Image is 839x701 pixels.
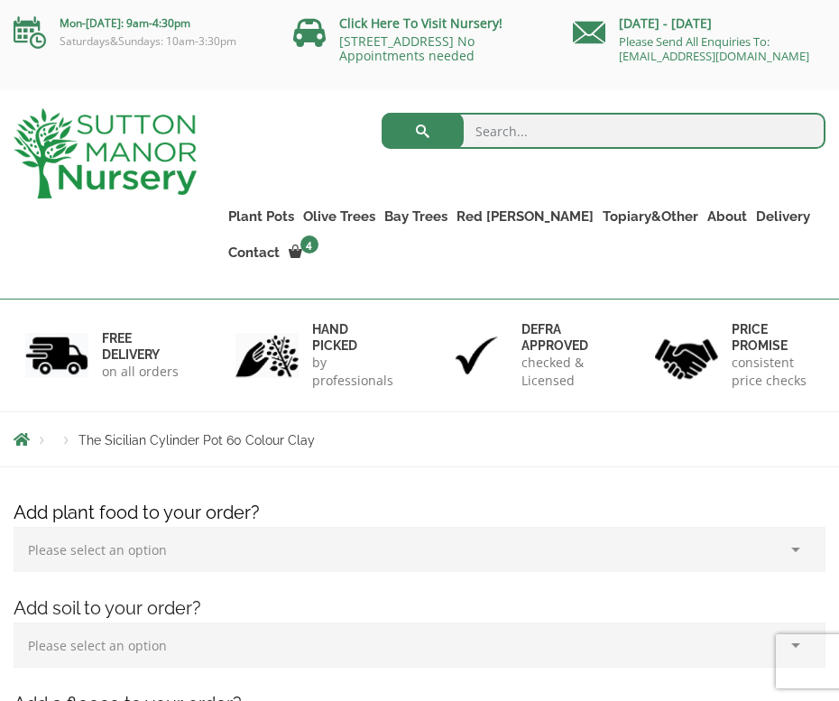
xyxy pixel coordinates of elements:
[14,34,266,49] p: Saturdays&Sundays: 10am-3:30pm
[224,204,299,229] a: Plant Pots
[102,363,185,381] p: on all orders
[732,354,815,390] p: consistent price checks
[299,204,380,229] a: Olive Trees
[598,204,703,229] a: Topiary&Other
[521,354,604,390] p: checked & Licensed
[521,321,604,354] h6: Defra approved
[102,330,185,363] h6: FREE DELIVERY
[14,108,197,198] img: logo
[312,321,395,354] h6: hand picked
[300,235,318,254] span: 4
[573,13,825,34] p: [DATE] - [DATE]
[751,204,815,229] a: Delivery
[339,14,502,32] a: Click Here To Visit Nursery!
[732,321,815,354] h6: Price promise
[235,333,299,379] img: 2.jpg
[312,354,395,390] p: by professionals
[452,204,598,229] a: Red [PERSON_NAME]
[382,113,826,149] input: Search...
[224,240,284,265] a: Contact
[703,204,751,229] a: About
[284,240,324,265] a: 4
[339,32,475,64] a: [STREET_ADDRESS] No Appointments needed
[380,204,452,229] a: Bay Trees
[78,433,315,447] span: The Sicilian Cylinder Pot 60 Colour Clay
[14,432,825,447] nav: Breadcrumbs
[619,33,809,64] a: Please Send All Enquiries To: [EMAIL_ADDRESS][DOMAIN_NAME]
[14,13,266,34] p: Mon-[DATE]: 9am-4:30pm
[445,333,508,379] img: 3.jpg
[25,333,88,379] img: 1.jpg
[655,327,718,383] img: 4.jpg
